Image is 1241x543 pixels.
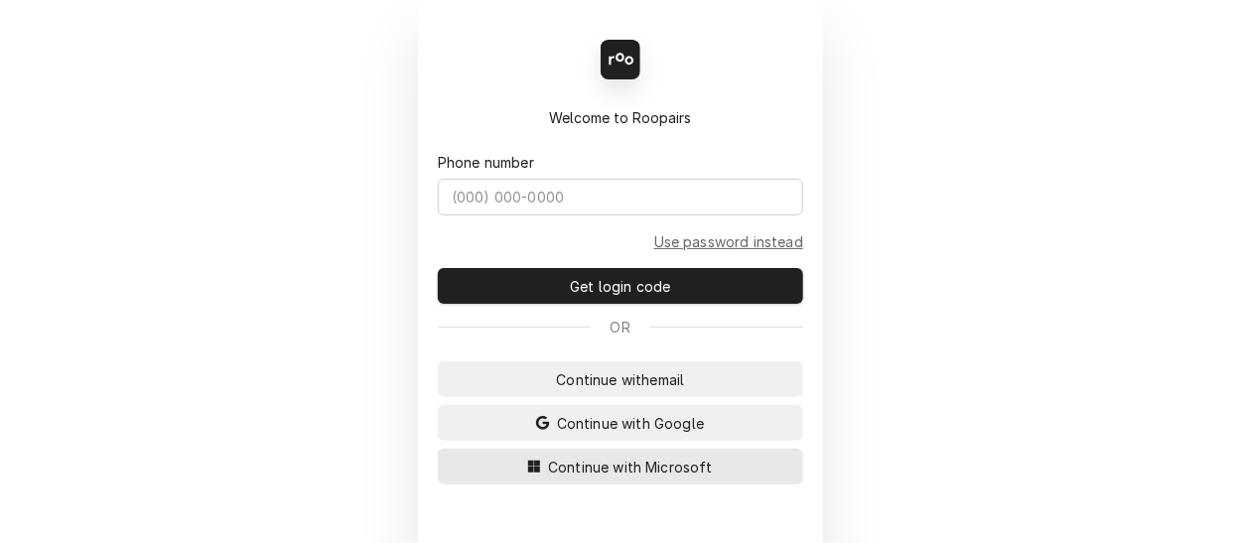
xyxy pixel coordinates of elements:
div: Welcome to Roopairs [438,107,803,128]
span: Continue with Microsoft [544,457,717,477]
button: Continue with Google [438,405,803,441]
span: Get login code [566,276,674,297]
input: (000) 000-0000 [438,179,803,215]
button: Continue withemail [438,361,803,397]
span: Continue with Google [553,413,708,434]
span: Continue with email [553,369,689,390]
label: Phone number [438,152,534,173]
a: Go to Phone and password form [654,231,803,252]
div: Or [438,317,803,338]
button: Get login code [438,268,803,304]
button: Continue with Microsoft [438,449,803,484]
